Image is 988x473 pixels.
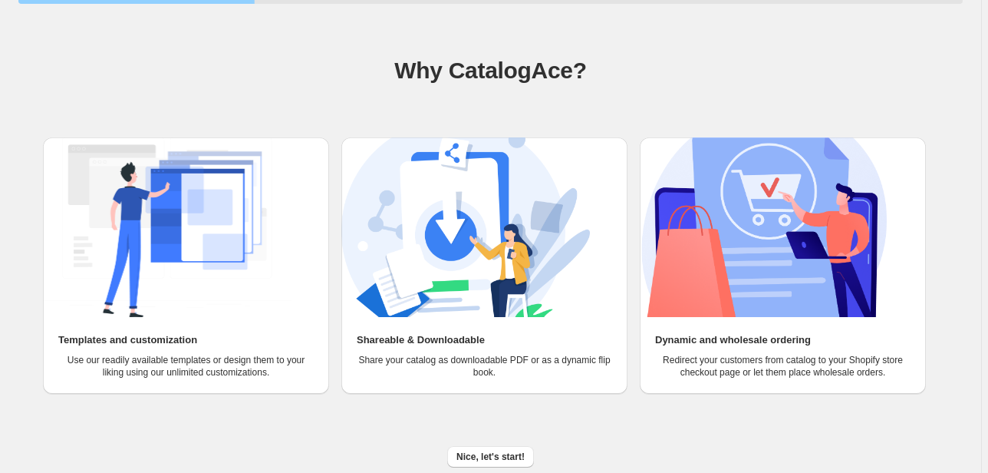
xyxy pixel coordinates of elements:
[58,354,314,379] p: Use our readily available templates or design them to your liking using our unlimited customizati...
[18,55,963,86] h1: Why CatalogAce?
[58,332,197,348] h2: Templates and customization
[43,137,291,317] img: Templates and customization
[655,354,911,379] p: Redirect your customers from catalog to your Shopify store checkout page or let them place wholes...
[357,332,485,348] h2: Shareable & Downloadable
[640,137,888,317] img: Dynamic and wholesale ordering
[357,354,612,379] p: Share your catalog as downloadable PDF or as a dynamic flip book.
[341,137,590,317] img: Shareable & Downloadable
[447,446,534,468] button: Nice, let's start!
[655,332,811,348] h2: Dynamic and wholesale ordering
[456,451,525,463] span: Nice, let's start!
